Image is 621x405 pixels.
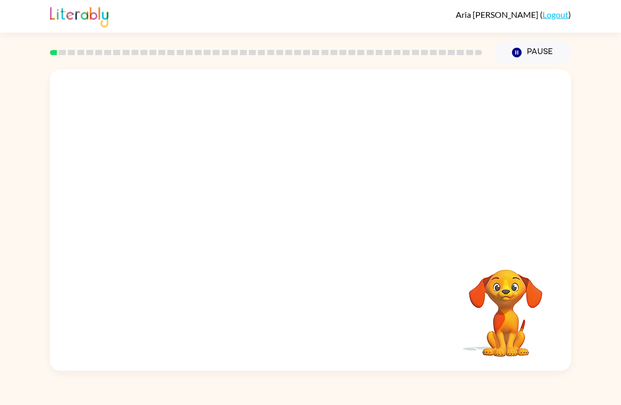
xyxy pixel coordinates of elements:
img: Literably [50,4,108,27]
a: Logout [543,9,568,19]
span: Aria [PERSON_NAME] [456,9,540,19]
div: ( ) [456,9,571,19]
button: Pause [495,40,571,65]
video: Your browser must support playing .mp4 files to use Literably. Please try using another browser. [453,253,558,358]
